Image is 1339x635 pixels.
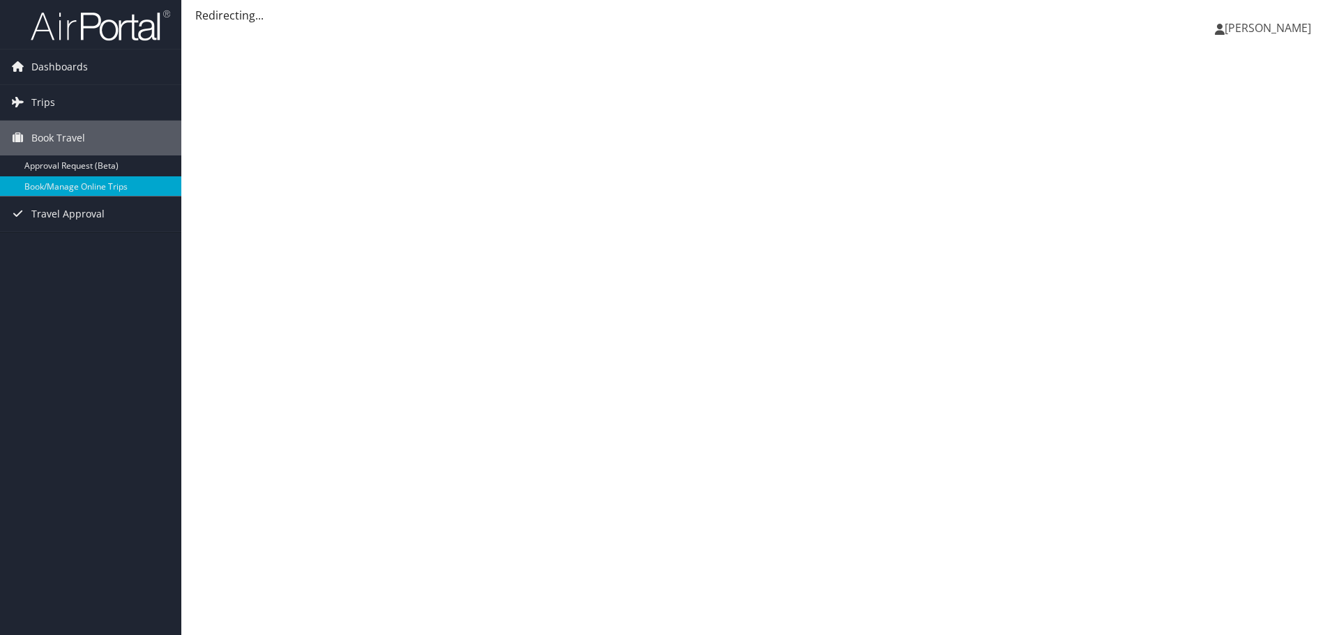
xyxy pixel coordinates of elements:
[31,197,105,231] span: Travel Approval
[1225,20,1311,36] span: [PERSON_NAME]
[31,9,170,42] img: airportal-logo.png
[31,49,88,84] span: Dashboards
[1215,7,1325,49] a: [PERSON_NAME]
[31,121,85,155] span: Book Travel
[31,85,55,120] span: Trips
[195,7,1325,24] div: Redirecting...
